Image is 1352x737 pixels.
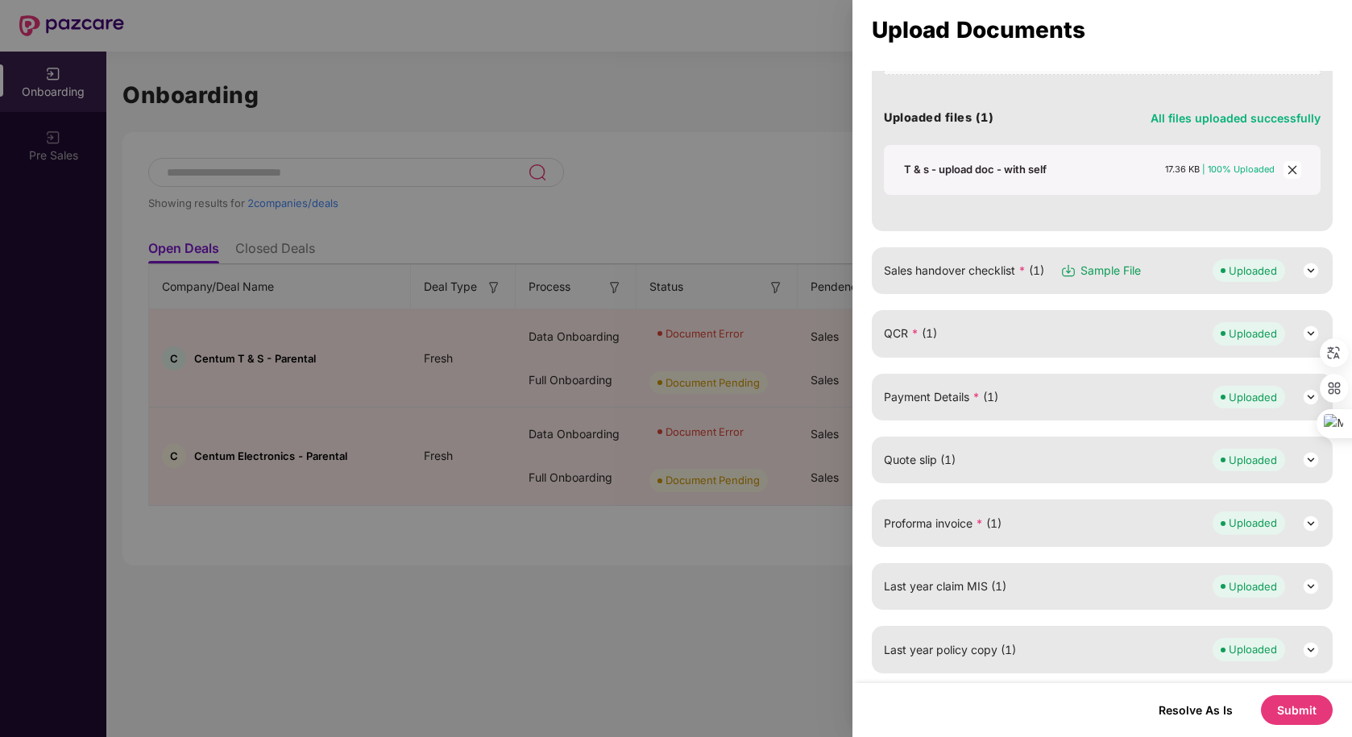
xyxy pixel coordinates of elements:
[1143,699,1249,721] button: Resolve As Is
[1261,695,1333,725] button: Submit
[1301,387,1321,407] img: svg+xml;base64,PHN2ZyB3aWR0aD0iMjQiIGhlaWdodD0iMjQiIHZpZXdCb3g9IjAgMCAyNCAyNCIgZmlsbD0ibm9uZSIgeG...
[884,388,998,406] span: Payment Details (1)
[884,451,956,469] span: Quote slip (1)
[1229,263,1277,279] div: Uploaded
[1060,263,1076,279] img: svg+xml;base64,PHN2ZyB3aWR0aD0iMTYiIGhlaWdodD0iMTciIHZpZXdCb3g9IjAgMCAxNiAxNyIgZmlsbD0ibm9uZSIgeG...
[1229,641,1277,657] div: Uploaded
[1229,452,1277,468] div: Uploaded
[1301,324,1321,343] img: svg+xml;base64,PHN2ZyB3aWR0aD0iMjQiIGhlaWdodD0iMjQiIHZpZXdCb3g9IjAgMCAyNCAyNCIgZmlsbD0ibm9uZSIgeG...
[1301,450,1321,470] img: svg+xml;base64,PHN2ZyB3aWR0aD0iMjQiIGhlaWdodD0iMjQiIHZpZXdCb3g9IjAgMCAyNCAyNCIgZmlsbD0ibm9uZSIgeG...
[1301,640,1321,660] img: svg+xml;base64,PHN2ZyB3aWR0aD0iMjQiIGhlaWdodD0iMjQiIHZpZXdCb3g9IjAgMCAyNCAyNCIgZmlsbD0ibm9uZSIgeG...
[1229,325,1277,342] div: Uploaded
[884,325,937,342] span: QCR (1)
[904,162,1047,176] div: T & s - upload doc - with self
[1229,515,1277,531] div: Uploaded
[872,21,1333,39] div: Upload Documents
[884,641,1016,659] span: Last year policy copy (1)
[1151,111,1321,125] span: All files uploaded successfully
[1301,261,1321,280] img: svg+xml;base64,PHN2ZyB3aWR0aD0iMjQiIGhlaWdodD0iMjQiIHZpZXdCb3g9IjAgMCAyNCAyNCIgZmlsbD0ibm9uZSIgeG...
[884,578,1006,595] span: Last year claim MIS (1)
[884,515,1002,532] span: Proforma invoice (1)
[1080,262,1141,279] span: Sample File
[1284,161,1301,179] span: close
[1301,514,1321,533] img: svg+xml;base64,PHN2ZyB3aWR0aD0iMjQiIGhlaWdodD0iMjQiIHZpZXdCb3g9IjAgMCAyNCAyNCIgZmlsbD0ibm9uZSIgeG...
[1229,389,1277,405] div: Uploaded
[1229,578,1277,594] div: Uploaded
[884,262,1044,279] span: Sales handover checklist (1)
[1301,577,1321,596] img: svg+xml;base64,PHN2ZyB3aWR0aD0iMjQiIGhlaWdodD0iMjQiIHZpZXdCb3g9IjAgMCAyNCAyNCIgZmlsbD0ibm9uZSIgeG...
[1202,164,1275,175] span: | 100% Uploaded
[1165,164,1200,175] span: 17.36 KB
[884,110,993,126] h4: Uploaded files (1)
